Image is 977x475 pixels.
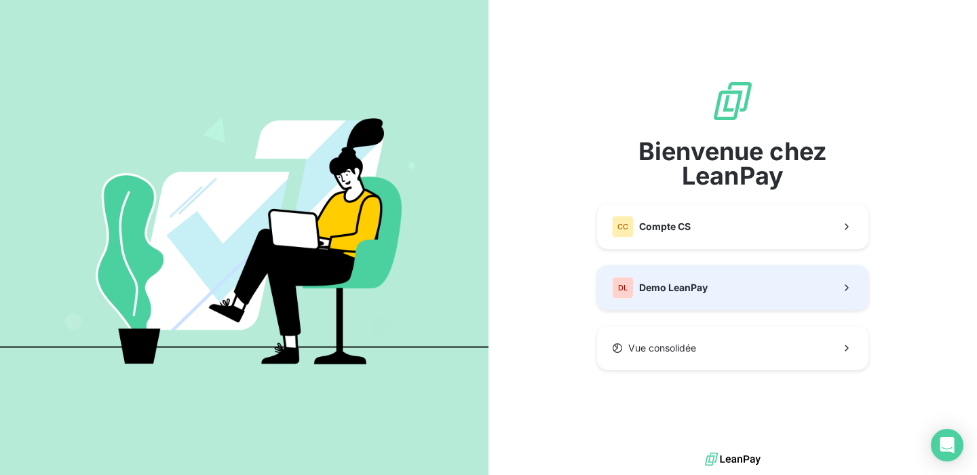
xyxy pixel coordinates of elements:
[597,265,868,310] button: DLDemo LeanPay
[639,281,708,294] span: Demo LeanPay
[931,429,963,461] div: Open Intercom Messenger
[612,277,634,299] div: DL
[597,326,868,370] button: Vue consolidée
[597,139,868,188] span: Bienvenue chez LeanPay
[711,79,754,123] img: logo sigle
[628,341,696,355] span: Vue consolidée
[612,216,634,237] div: CC
[705,449,761,470] img: logo
[597,204,868,249] button: CCCompte CS
[639,220,691,233] span: Compte CS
